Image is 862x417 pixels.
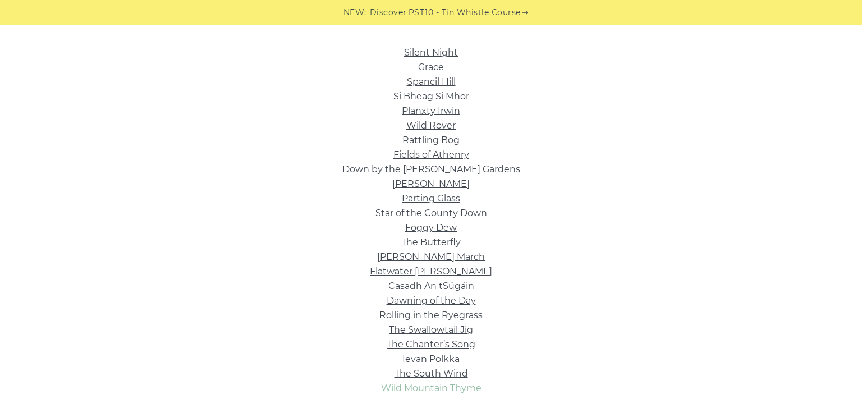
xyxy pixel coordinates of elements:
a: Rattling Bog [402,135,460,145]
a: Spancil Hill [407,76,456,87]
a: Grace [418,62,444,72]
a: Ievan Polkka [402,354,460,364]
a: The Swallowtail Jig [389,324,473,335]
a: Planxty Irwin [402,106,460,116]
a: Down by the [PERSON_NAME] Gardens [342,164,520,175]
a: Dawning of the Day [387,295,476,306]
a: Flatwater [PERSON_NAME] [370,266,492,277]
a: Silent Night [404,47,458,58]
a: Fields of Athenry [393,149,469,160]
a: Wild Mountain Thyme [381,383,482,393]
a: The South Wind [395,368,468,379]
a: Rolling in the Ryegrass [379,310,483,320]
a: [PERSON_NAME] March [377,251,485,262]
a: Parting Glass [402,193,460,204]
span: NEW: [343,6,366,19]
a: Wild Rover [406,120,456,131]
a: Si­ Bheag Si­ Mhor [393,91,469,102]
span: Discover [370,6,407,19]
a: PST10 - Tin Whistle Course [409,6,521,19]
a: The Chanter’s Song [387,339,475,350]
a: Casadh An tSúgáin [388,281,474,291]
a: Foggy Dew [405,222,457,233]
a: [PERSON_NAME] [392,178,470,189]
a: Star of the County Down [375,208,487,218]
a: The Butterfly [401,237,461,248]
